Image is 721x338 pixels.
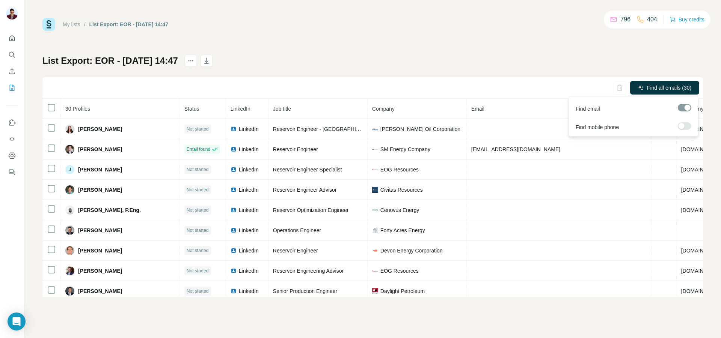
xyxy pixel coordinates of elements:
span: [PERSON_NAME] [78,186,122,194]
span: [PERSON_NAME] [78,267,122,275]
button: actions [185,55,197,67]
img: company-logo [372,149,378,150]
img: LinkedIn logo [231,227,237,233]
span: Reservoir Engineer Specialist [273,167,342,173]
span: Not started [187,247,209,254]
span: Reservoir Engineer [273,146,318,152]
img: Avatar [65,125,74,134]
span: LinkedIn [239,186,259,194]
img: company-logo [372,167,378,173]
img: Avatar [65,185,74,194]
span: Daylight Petroleum [380,287,425,295]
img: LinkedIn logo [231,146,237,152]
img: Surfe Logo [42,18,55,31]
span: Civitas Resources [380,186,423,194]
span: [PERSON_NAME] Oil Corporation [380,125,460,133]
span: LinkedIn [239,125,259,133]
button: Use Surfe on LinkedIn [6,116,18,129]
button: Buy credits [670,14,704,25]
span: Reservoir Optimization Engineer [273,207,349,213]
span: [PERSON_NAME] [78,227,122,234]
button: Quick start [6,32,18,45]
span: Not started [187,267,209,274]
button: Use Surfe API [6,132,18,146]
span: Senior Production Engineer [273,288,337,294]
img: company-logo [372,187,378,193]
span: Find all emails (30) [647,84,691,92]
span: Email found [187,146,210,153]
span: [PERSON_NAME] [78,166,122,173]
img: LinkedIn logo [231,207,237,213]
span: Status [184,106,199,112]
img: LinkedIn logo [231,248,237,254]
img: Avatar [65,206,74,215]
span: EOG Resources [380,166,419,173]
button: Feedback [6,165,18,179]
div: J [65,165,74,174]
span: Find mobile phone [576,123,619,131]
span: [PERSON_NAME], P.Eng. [78,206,141,214]
img: Avatar [65,226,74,235]
button: Find all emails (30) [630,81,699,95]
span: Reservoir Engineering Advisor [273,268,344,274]
button: Enrich CSV [6,65,18,78]
img: company-logo [372,126,378,132]
span: Reservoir Engineer [273,248,318,254]
span: LinkedIn [239,206,259,214]
span: LinkedIn [239,227,259,234]
span: Not started [187,288,209,294]
a: My lists [63,21,80,27]
li: / [84,21,86,28]
span: LinkedIn [239,247,259,254]
img: LinkedIn logo [231,288,237,294]
img: company-logo [372,268,378,274]
img: Avatar [6,8,18,20]
span: Operations Engineer [273,227,321,233]
button: Dashboard [6,149,18,162]
h1: List Export: EOR - [DATE] 14:47 [42,55,178,67]
img: Avatar [65,246,74,255]
img: LinkedIn logo [231,187,237,193]
span: 30 Profiles [65,106,90,112]
span: Email [471,106,484,112]
span: [EMAIL_ADDRESS][DOMAIN_NAME] [471,146,560,152]
img: LinkedIn logo [231,126,237,132]
span: Devon Energy Corporation [380,247,443,254]
span: Cenovus Energy [380,206,419,214]
span: Not started [187,166,209,173]
span: [PERSON_NAME] [78,287,122,295]
span: Not started [187,126,209,132]
span: Company [372,106,395,112]
span: LinkedIn [239,146,259,153]
span: Find email [576,105,600,113]
span: LinkedIn [239,287,259,295]
span: LinkedIn [231,106,250,112]
span: [PERSON_NAME] [78,125,122,133]
img: company-logo [372,207,378,213]
button: Search [6,48,18,62]
span: EOG Resources [380,267,419,275]
img: Avatar [65,145,74,154]
span: Not started [187,186,209,193]
span: LinkedIn [239,166,259,173]
div: List Export: EOR - [DATE] 14:47 [89,21,169,28]
img: Avatar [65,266,74,275]
p: 796 [620,15,630,24]
span: Forty Acres Energy [380,227,425,234]
span: [PERSON_NAME] [78,146,122,153]
span: Job title [273,106,291,112]
span: [PERSON_NAME] [78,247,122,254]
img: LinkedIn logo [231,167,237,173]
img: LinkedIn logo [231,268,237,274]
span: SM Energy Company [380,146,430,153]
div: Open Intercom Messenger [8,312,26,330]
span: Not started [187,207,209,213]
img: Avatar [65,287,74,296]
span: Reservoir Engineer - [GEOGRAPHIC_DATA] [273,126,377,132]
span: Reservoir Engineer Advisor [273,187,337,193]
img: company-logo [372,248,378,254]
span: LinkedIn [239,267,259,275]
span: Not started [187,227,209,234]
button: My lists [6,81,18,95]
img: company-logo [372,288,378,294]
